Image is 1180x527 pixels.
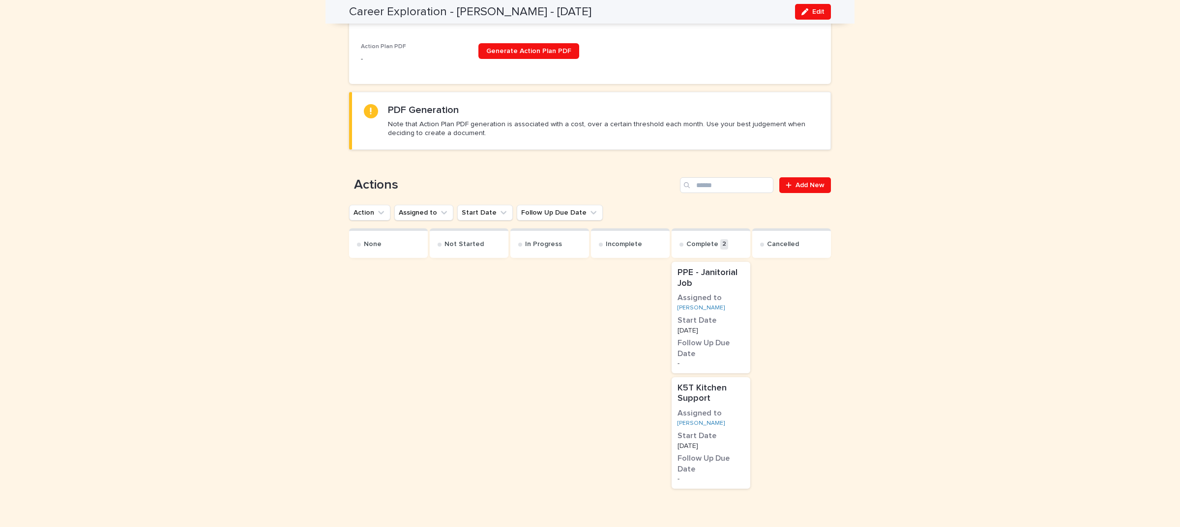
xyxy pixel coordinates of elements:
span: Edit [812,8,825,15]
p: [DATE] [678,327,744,334]
button: Follow Up Due Date [517,205,603,221]
input: Search [680,177,773,193]
p: Cancelled [767,240,799,249]
h1: Actions [349,177,676,193]
h3: Assigned to [678,293,744,304]
p: - [678,475,744,482]
p: PPE - Janitorial Job [678,268,744,289]
h3: Start Date [678,431,744,442]
h2: PDF Generation [388,104,459,116]
p: None [364,240,382,249]
p: K5T Kitchen Support [678,383,744,404]
button: Start Date [457,205,513,221]
button: Action [349,205,390,221]
span: Add New [796,182,825,189]
h2: Career Exploration - [PERSON_NAME] - [DATE] [349,5,591,19]
p: Incomplete [606,240,642,249]
a: [PERSON_NAME] [678,420,725,427]
h3: Start Date [678,315,744,326]
a: PPE - Janitorial JobAssigned to[PERSON_NAME] Start Date[DATE]Follow Up Due Date- [672,262,750,373]
button: Assigned to [394,205,453,221]
a: Add New [779,177,831,193]
h3: Follow Up Due Date [678,453,744,474]
p: Complete [686,240,718,249]
p: Not Started [444,240,484,249]
p: [DATE] [678,443,744,449]
p: - [361,54,467,64]
h3: Assigned to [678,408,744,419]
a: Generate Action Plan PDF [478,43,579,59]
p: 2 [720,239,728,250]
p: In Progress [525,240,562,249]
button: Edit [795,4,831,20]
span: Action Plan PDF [361,44,406,50]
a: [PERSON_NAME] [678,305,725,311]
p: Note that Action Plan PDF generation is associated with a cost, over a certain threshold each mon... [388,120,819,138]
p: - [678,360,744,367]
span: Generate Action Plan PDF [486,48,571,55]
a: K5T Kitchen SupportAssigned to[PERSON_NAME] Start Date[DATE]Follow Up Due Date- [672,377,750,489]
h3: Follow Up Due Date [678,338,744,359]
